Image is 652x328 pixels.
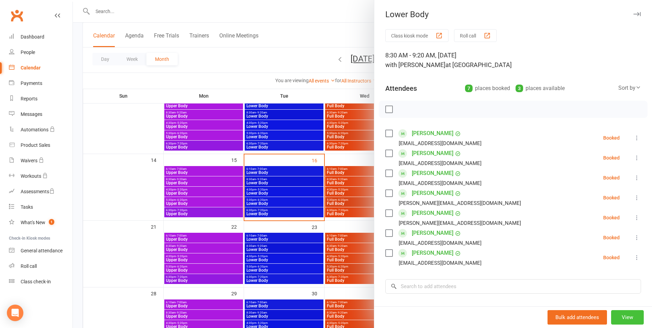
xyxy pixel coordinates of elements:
[9,215,73,230] a: What's New1
[21,80,42,86] div: Payments
[412,208,453,219] a: [PERSON_NAME]
[21,189,55,194] div: Assessments
[399,259,482,267] div: [EMAIL_ADDRESS][DOMAIN_NAME]
[603,235,620,240] div: Booked
[603,195,620,200] div: Booked
[9,184,73,199] a: Assessments
[516,85,523,92] div: 3
[21,204,33,210] div: Tasks
[21,65,41,70] div: Calendar
[21,34,44,40] div: Dashboard
[385,29,449,42] button: Class kiosk mode
[399,199,521,208] div: [PERSON_NAME][EMAIL_ADDRESS][DOMAIN_NAME]
[21,142,50,148] div: Product Sales
[9,274,73,289] a: Class kiosk mode
[21,158,37,163] div: Waivers
[445,61,512,68] span: at [GEOGRAPHIC_DATA]
[9,153,73,168] a: Waivers
[603,135,620,140] div: Booked
[9,60,73,76] a: Calendar
[399,219,521,228] div: [PERSON_NAME][EMAIL_ADDRESS][DOMAIN_NAME]
[412,188,453,199] a: [PERSON_NAME]
[9,168,73,184] a: Workouts
[399,239,482,248] div: [EMAIL_ADDRESS][DOMAIN_NAME]
[9,138,73,153] a: Product Sales
[21,220,45,225] div: What's New
[21,263,37,269] div: Roll call
[618,84,641,92] div: Sort by
[9,29,73,45] a: Dashboard
[412,228,453,239] a: [PERSON_NAME]
[603,155,620,160] div: Booked
[603,175,620,180] div: Booked
[21,50,35,55] div: People
[454,29,497,42] button: Roll call
[21,111,42,117] div: Messages
[603,255,620,260] div: Booked
[374,10,652,19] div: Lower Body
[399,139,482,148] div: [EMAIL_ADDRESS][DOMAIN_NAME]
[9,259,73,274] a: Roll call
[49,219,54,225] span: 1
[465,85,473,92] div: 7
[9,122,73,138] a: Automations
[21,173,41,179] div: Workouts
[9,45,73,60] a: People
[21,279,51,284] div: Class check-in
[399,159,482,168] div: [EMAIL_ADDRESS][DOMAIN_NAME]
[465,84,510,93] div: places booked
[603,215,620,220] div: Booked
[7,305,23,321] div: Open Intercom Messenger
[412,168,453,179] a: [PERSON_NAME]
[9,107,73,122] a: Messages
[9,243,73,259] a: General attendance kiosk mode
[412,128,453,139] a: [PERSON_NAME]
[385,51,641,70] div: 8:30 AM - 9:20 AM, [DATE]
[21,127,48,132] div: Automations
[21,248,63,253] div: General attendance
[548,310,607,325] button: Bulk add attendees
[399,179,482,188] div: [EMAIL_ADDRESS][DOMAIN_NAME]
[21,96,37,101] div: Reports
[412,248,453,259] a: [PERSON_NAME]
[611,310,644,325] button: View
[385,61,445,68] span: with [PERSON_NAME]
[385,279,641,294] input: Search to add attendees
[385,84,417,93] div: Attendees
[9,91,73,107] a: Reports
[9,76,73,91] a: Payments
[412,148,453,159] a: [PERSON_NAME]
[516,84,565,93] div: places available
[8,7,25,24] a: Clubworx
[9,199,73,215] a: Tasks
